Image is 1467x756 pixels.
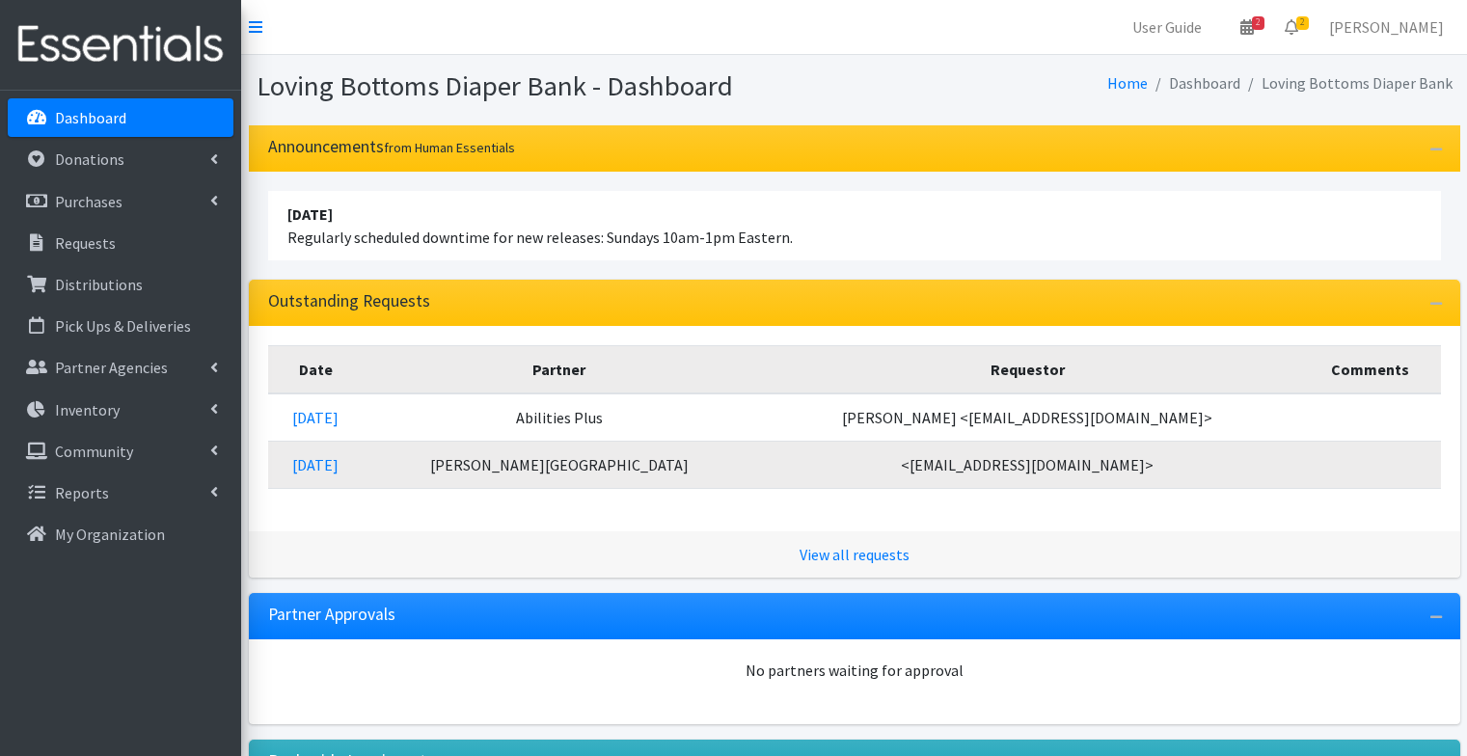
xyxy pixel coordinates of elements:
[268,605,395,625] h3: Partner Approvals
[754,393,1300,442] td: [PERSON_NAME] <[EMAIL_ADDRESS][DOMAIN_NAME]>
[8,348,233,387] a: Partner Agencies
[268,291,430,311] h3: Outstanding Requests
[55,358,168,377] p: Partner Agencies
[8,13,233,77] img: HumanEssentials
[8,307,233,345] a: Pick Ups & Deliveries
[257,69,848,103] h1: Loving Bottoms Diaper Bank - Dashboard
[1300,345,1441,393] th: Comments
[8,473,233,512] a: Reports
[55,400,120,419] p: Inventory
[1148,69,1240,97] li: Dashboard
[55,108,126,127] p: Dashboard
[754,345,1300,393] th: Requestor
[1314,8,1459,46] a: [PERSON_NAME]
[55,149,124,169] p: Donations
[268,345,365,393] th: Date
[1269,8,1314,46] a: 2
[292,455,339,474] a: [DATE]
[8,432,233,471] a: Community
[364,345,754,393] th: Partner
[8,265,233,304] a: Distributions
[1107,73,1148,93] a: Home
[268,137,515,157] h3: Announcements
[55,483,109,502] p: Reports
[1296,16,1309,30] span: 2
[8,224,233,262] a: Requests
[8,515,233,553] a: My Organization
[55,233,116,253] p: Requests
[800,545,910,564] a: View all requests
[55,192,122,211] p: Purchases
[55,525,165,544] p: My Organization
[8,98,233,137] a: Dashboard
[55,316,191,336] p: Pick Ups & Deliveries
[8,182,233,221] a: Purchases
[1117,8,1217,46] a: User Guide
[1240,69,1453,97] li: Loving Bottoms Diaper Bank
[384,139,515,156] small: from Human Essentials
[268,191,1441,260] li: Regularly scheduled downtime for new releases: Sundays 10am-1pm Eastern.
[1252,16,1264,30] span: 2
[55,275,143,294] p: Distributions
[287,204,333,224] strong: [DATE]
[364,393,754,442] td: Abilities Plus
[364,441,754,488] td: [PERSON_NAME][GEOGRAPHIC_DATA]
[55,442,133,461] p: Community
[1225,8,1269,46] a: 2
[292,408,339,427] a: [DATE]
[8,140,233,178] a: Donations
[268,659,1441,682] div: No partners waiting for approval
[754,441,1300,488] td: <[EMAIL_ADDRESS][DOMAIN_NAME]>
[8,391,233,429] a: Inventory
